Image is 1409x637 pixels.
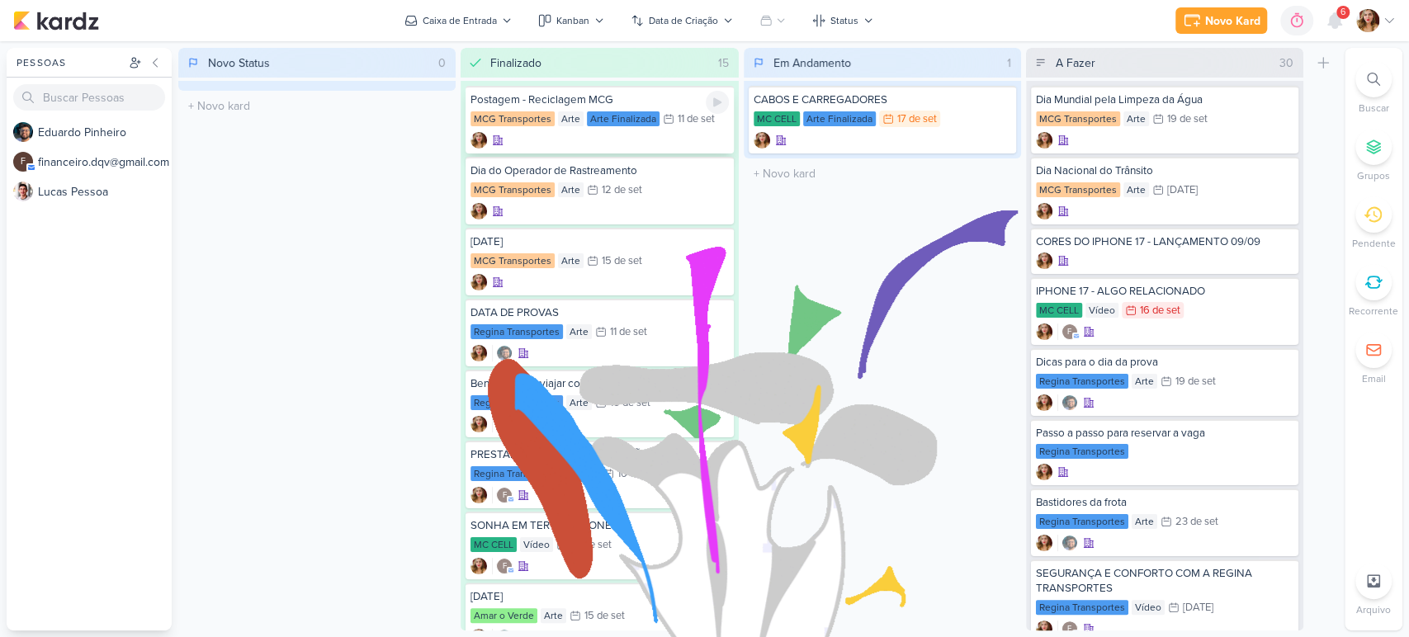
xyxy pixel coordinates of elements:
[1036,464,1052,480] img: Thaís Leite
[1167,185,1198,196] div: [DATE]
[1123,111,1149,126] div: Arte
[470,274,487,290] img: Thaís Leite
[558,182,584,197] div: Arte
[470,395,563,410] div: Regina Transportes
[803,111,876,126] div: Arte Finalizada
[1359,101,1389,116] p: Buscar
[1132,514,1157,529] div: Arte
[492,558,513,574] div: Colaboradores: financeiro.dqv@gmail.com
[610,398,650,408] div: 15 de set
[496,558,513,574] div: financeiro.dqv@gmail.com
[470,182,555,197] div: MCG Transportes
[602,256,642,267] div: 15 de set
[1036,182,1120,197] div: MCG Transportes
[1057,535,1078,551] div: Colaboradores: Eduardo Pinheiro
[1140,305,1180,316] div: 16 de set
[492,416,513,432] div: Colaboradores: Eduardo Pinheiro
[1036,374,1128,389] div: Regina Transportes
[470,132,487,149] img: Thaís Leite
[1061,620,1078,637] div: financeiro.dqv@gmail.com
[587,111,660,126] div: Arte Finalizada
[470,466,563,481] div: Regina Transportes
[470,487,487,503] div: Criador(a): Thaís Leite
[13,11,99,31] img: kardz.app
[712,54,735,72] div: 15
[747,162,1018,186] input: + Novo kard
[38,183,172,201] div: L u c a s P e s s o a
[470,305,728,320] div: DATA DE PROVAS
[470,324,563,339] div: Regina Transportes
[1067,328,1071,337] p: f
[13,55,125,70] div: Pessoas
[1132,374,1157,389] div: Arte
[470,163,728,178] div: Dia do Operador de Rastreamento
[1167,114,1208,125] div: 19 de set
[754,92,1011,107] div: CABOS E CARREGADORES
[1036,284,1293,299] div: IPHONE 17 - ALGO RELACIONADO
[1036,620,1052,637] img: Thaís Leite
[470,416,487,432] div: Criador(a): Thaís Leite
[1356,9,1379,32] img: Thaís Leite
[496,487,513,503] div: financeiro.dqv@gmail.com
[558,253,584,268] div: Arte
[470,447,728,462] div: PRESTAR CONCURSO - CONDUÇÃO PARA IR
[1036,203,1052,219] div: Criador(a): Thaís Leite
[754,132,770,149] img: Thaís Leite
[470,558,487,574] div: Criador(a): Thaís Leite
[1132,600,1165,615] div: Vídeo
[520,537,553,552] div: Vídeo
[1036,323,1052,340] div: Criador(a): Thaís Leite
[1352,236,1396,251] p: Pendente
[1036,92,1293,107] div: Dia Mundial pela Limpeza da Água
[1057,323,1078,340] div: Colaboradores: financeiro.dqv@gmail.com
[584,611,625,621] div: 15 de set
[1036,535,1052,551] img: Thaís Leite
[1036,426,1293,441] div: Passo a passo para reservar a vaga
[558,111,584,126] div: Arte
[1057,394,1078,411] div: Colaboradores: Eduardo Pinheiro
[13,152,33,172] div: financeiro.dqv@gmail.com
[13,122,33,142] img: Eduardo Pinheiro
[1036,535,1052,551] div: Criador(a): Thaís Leite
[503,492,507,500] p: f
[1036,111,1120,126] div: MCG Transportes
[566,395,592,410] div: Arte
[571,540,612,550] div: 12 de set
[1036,600,1128,615] div: Regina Transportes
[1036,252,1052,269] div: Criador(a): Thaís Leite
[1036,234,1293,249] div: CORES DO IPHONE 17 - LANÇAMENTO 09/09
[432,54,452,72] div: 0
[470,345,487,361] img: Thaís Leite
[470,518,728,533] div: SONHA EM TER UM IPHONE
[1036,132,1052,149] div: Criador(a): Thaís Leite
[678,114,715,125] div: 11 de set
[470,345,487,361] div: Criador(a): Thaís Leite
[566,466,599,481] div: Vídeo
[470,234,728,249] div: Dia do Cliente
[1175,7,1267,34] button: Novo Kard
[1036,464,1052,480] div: Criador(a): Thaís Leite
[1357,168,1390,183] p: Grupos
[1345,61,1402,116] li: Ctrl + F
[470,558,487,574] img: Thaís Leite
[1085,303,1118,318] div: Vídeo
[492,345,513,361] div: Colaboradores: Eduardo Pinheiro
[1057,620,1078,637] div: Colaboradores: financeiro.dqv@gmail.com
[1362,371,1386,386] p: Email
[1036,252,1052,269] img: Thaís Leite
[754,111,800,126] div: MC CELL
[13,84,165,111] input: Buscar Pessoas
[470,608,537,623] div: Amar o Verde
[897,114,937,125] div: 17 de set
[38,124,172,141] div: E d u a r d o P i n h e i r o
[1061,535,1078,551] img: Eduardo Pinheiro
[503,563,507,571] p: f
[1036,203,1052,219] img: Thaís Leite
[1061,394,1078,411] img: Eduardo Pinheiro
[470,416,487,432] img: Thaís Leite
[1036,132,1052,149] img: Thaís Leite
[182,94,452,118] input: + Novo kard
[754,132,770,149] div: Criador(a): Thaís Leite
[496,345,513,361] img: Eduardo Pinheiro
[1036,163,1293,178] div: Dia Nacional do Trânsito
